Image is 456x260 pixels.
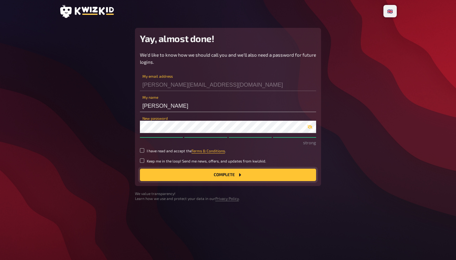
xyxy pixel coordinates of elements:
a: Terms & Conditions [191,149,225,153]
input: My email address [140,79,316,91]
button: Complete [140,169,316,181]
h2: Yay, almost done! [140,33,316,44]
a: Privacy Policy [215,196,239,201]
input: My name [140,100,316,112]
li: 🇬🇧 [385,6,396,16]
p: We'd like to know how we should call you and we'll also need a password for future logins. [140,51,316,65]
small: We value transparency! Learn how we use and protect your data in our . [135,191,321,201]
small: Keep me in the loop! Send me news, offers, and updates from kwizkid. [147,158,266,164]
p: strong [140,139,316,146]
small: I have read and accept the . [147,148,226,154]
